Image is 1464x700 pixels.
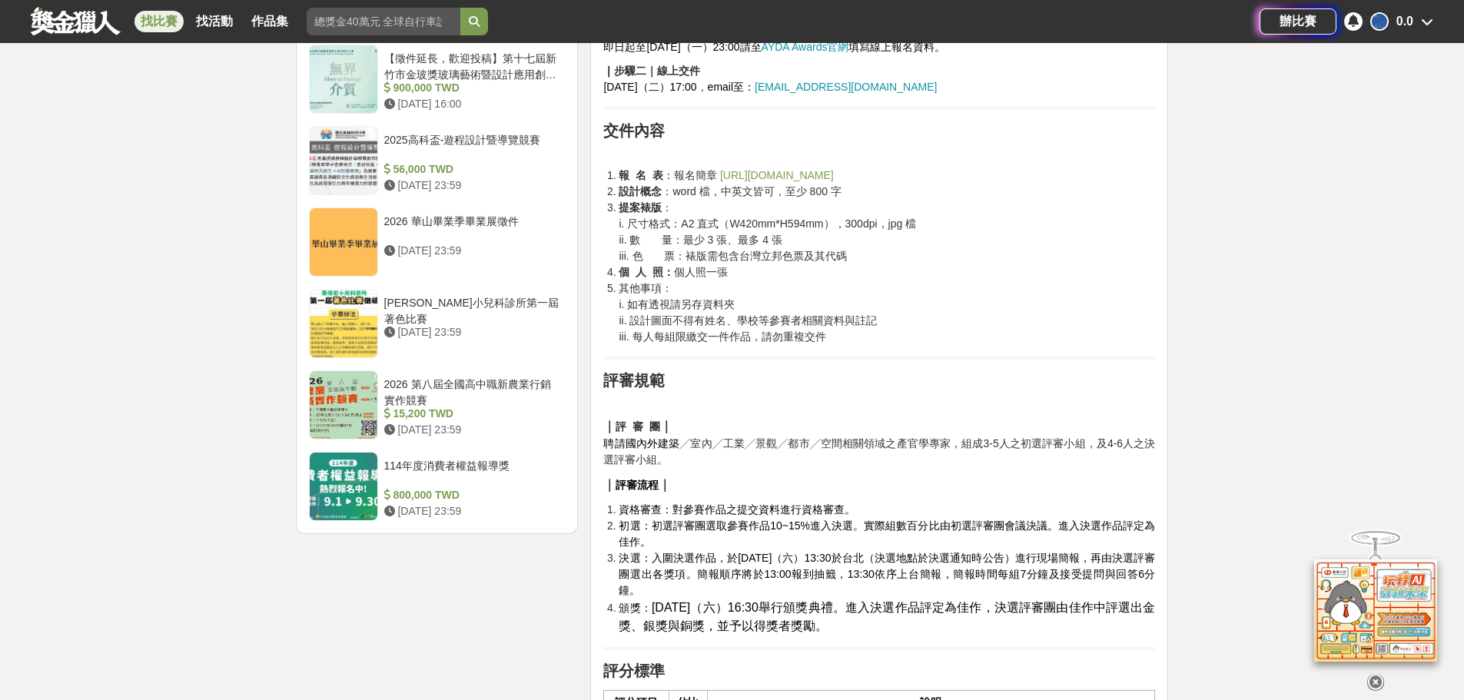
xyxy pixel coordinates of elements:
[384,132,559,161] div: 2025高科盃-遊程設計暨導覽競賽
[848,41,945,53] span: 填寫線上報名資料。
[1372,14,1387,29] img: Avatar
[720,169,834,181] a: [URL][DOMAIN_NAME]
[309,452,566,521] a: 114年度消費者權益報導獎 800,000 TWD [DATE] 23:59
[619,266,674,278] strong: 個 人 照：
[384,422,559,438] div: [DATE] 23:59
[190,11,239,32] a: 找活動
[619,602,651,614] span: 頒獎：
[245,11,294,32] a: 作品集
[384,377,559,406] div: 2026 第八屆全國高中職新農業行銷實作競賽
[384,243,559,259] div: [DATE] 23:59
[603,81,696,93] span: [DATE]（二）17:00
[384,214,559,243] div: 2026 華山畢業季畢業展徵件
[384,487,559,503] div: 800,000 TWD
[619,217,916,230] span: i. 尺寸格式：A2 直式（W420mm*H594mm），300dpi，jpg 檔
[603,420,616,433] strong: ｜
[619,519,1155,548] span: 初選：初選評審團選取參賽作品10~15%進入決選。實際組數百分比由初選評審團會議決議。進入決選作品評定為佳作。
[708,81,755,93] span: email至：
[619,185,662,197] strong: 設計概念
[616,420,660,433] strong: 評 審 團
[619,298,735,310] span: i. 如有透視請另存資料夾
[619,601,1155,632] span: [DATE]（六）16:30舉行頒獎典禮。進入決選作品評定為佳作，決選評審團由佳作中評選出金獎、銀獎與銅獎，並予以得獎者獎勵。
[619,201,662,214] strong: 提案裱版
[619,201,672,214] span: ：
[697,81,708,93] span: ，
[619,234,782,246] span: ii. 數 量：最少 3 張、最多 4 張
[619,330,825,343] span: iii. 每人每組限繳交一件作品，請勿重複交件
[384,96,559,112] div: [DATE] 16:00
[384,80,559,96] div: 900,000 TWD
[619,266,728,278] span: 個人照一張
[603,417,1155,468] p: ╱室內╱工業╱景觀╱都市╱空間相關領域之產官學專家，組成3-5人之初選評審小組，及4-6人之決選評審小組。
[603,478,616,491] strong: ｜
[659,478,671,491] strong: ｜
[309,207,566,277] a: 2026 華山畢業季畢業展徵件 [DATE] 23:59
[619,185,841,197] span: ：word 檔，中英文皆可，至少 800 字
[619,169,717,181] span: ：報名簡章
[616,479,659,491] strong: 評審流程
[619,250,846,262] span: iii. 色 票：裱版需包含台灣立邦色票及其代碼
[134,11,184,32] a: 找比賽
[603,372,665,389] strong: 評審規範
[619,282,672,294] span: 其他事項：
[614,65,700,77] strong: 步驟二｜線上交件
[603,437,679,450] span: 聘請國內外建築
[619,503,855,516] span: 資格審查：對參賽作品之提交資料進行資格審查。
[384,324,559,340] div: [DATE] 23:59
[660,420,672,433] strong: ｜
[603,662,665,679] strong: 評分標準
[762,41,849,53] a: AYDA Awards官網
[384,406,559,422] div: 15,200 TWD
[1314,548,1437,650] img: d2146d9a-e6f6-4337-9592-8cefde37ba6b.png
[384,51,559,80] div: 【徵件延長，歡迎投稿】第十七屆新竹市金玻獎玻璃藝術暨設計應用創作比賽
[384,503,559,519] div: [DATE] 23:59
[619,552,1155,596] span: 決選：入圍決選作品，於[DATE]（六）13:30於台北（決選地點於決選通知時公告）進行現場簡報，再由決選評審團選出各獎項。簡報順序將於13:00報到抽籤，13:30依序上台簡報，簡報時間每組7...
[603,65,614,77] strong: ｜
[307,8,460,35] input: 總獎金40萬元 全球自行車設計比賽
[384,295,559,324] div: [PERSON_NAME]小兒科診所第一屆著色比賽
[755,81,937,93] a: [EMAIL_ADDRESS][DOMAIN_NAME]
[619,314,877,327] span: ii. 設計圖面不得有姓名、學校等參賽者相關資料與註記
[619,169,663,181] strong: 報 名 表
[603,122,665,139] strong: 交件內容
[384,177,559,194] div: [DATE] 23:59
[309,289,566,358] a: [PERSON_NAME]小兒科診所第一屆著色比賽 [DATE] 23:59
[384,458,559,487] div: 114年度消費者權益報導獎
[603,41,761,53] span: 即日起至[DATE]（一）23:00請至
[1260,8,1336,35] a: 辦比賽
[309,126,566,195] a: 2025高科盃-遊程設計暨導覽競賽 56,000 TWD [DATE] 23:59
[1396,12,1413,31] div: 0.0
[309,45,566,114] a: 【徵件延長，歡迎投稿】第十七屆新竹市金玻獎玻璃藝術暨設計應用創作比賽 900,000 TWD [DATE] 16:00
[309,370,566,440] a: 2026 第八屆全國高中職新農業行銷實作競賽 15,200 TWD [DATE] 23:59
[384,161,559,177] div: 56,000 TWD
